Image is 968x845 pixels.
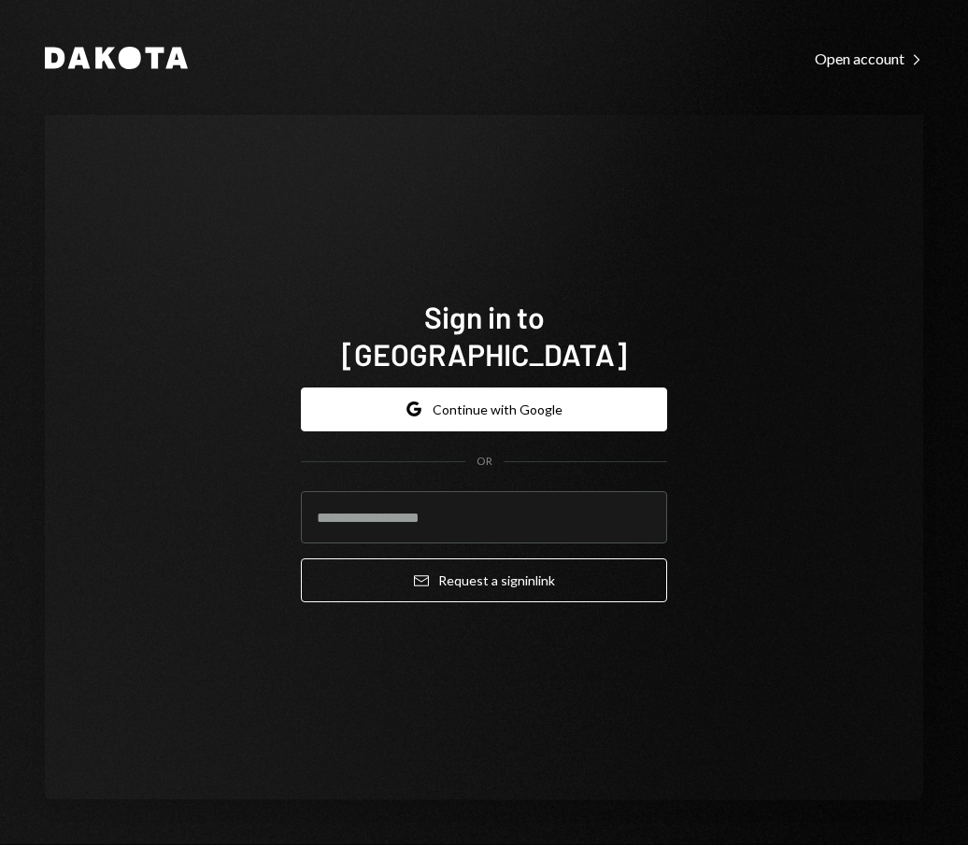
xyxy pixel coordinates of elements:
[301,387,667,431] button: Continue with Google
[477,454,492,470] div: OR
[301,298,667,373] h1: Sign in to [GEOGRAPHIC_DATA]
[815,48,923,68] a: Open account
[301,558,667,602] button: Request a signinlink
[815,49,923,68] div: Open account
